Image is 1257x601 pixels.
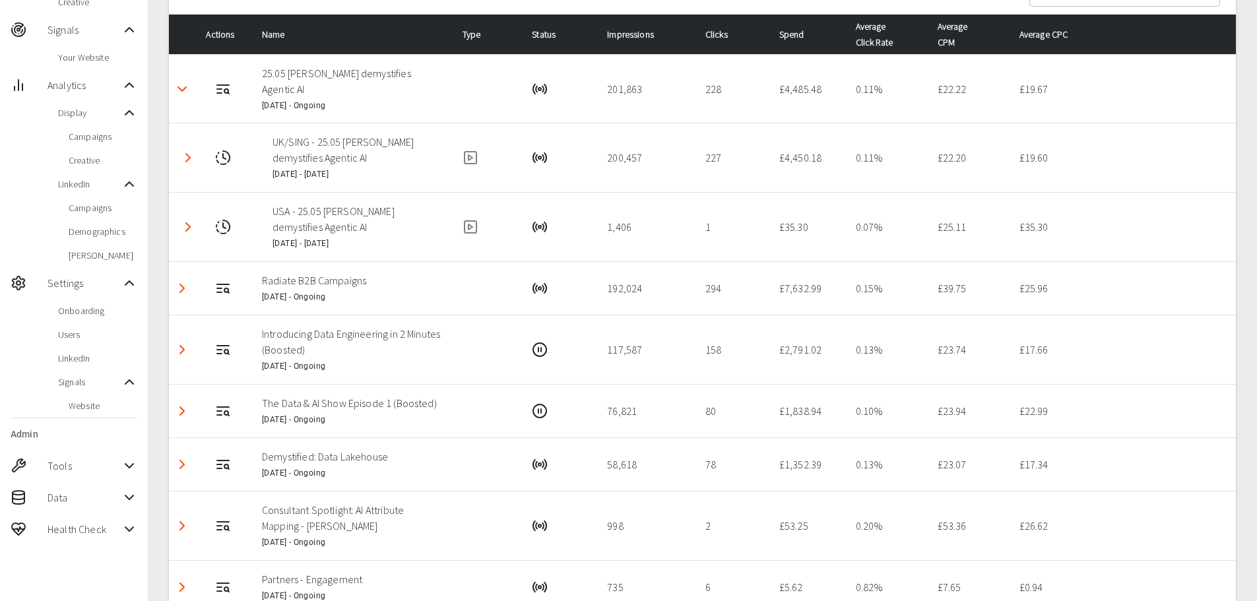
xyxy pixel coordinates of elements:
[273,170,329,179] span: [DATE] - [DATE]
[779,26,825,42] span: Spend
[607,579,684,595] p: 735
[1019,403,1225,419] p: £22.99
[607,26,675,42] span: Impressions
[262,26,441,42] div: Name
[607,457,684,472] p: 58,618
[938,518,998,534] p: £53.36
[210,513,236,539] button: Campaign Report
[856,342,917,358] p: 0.13 %
[210,275,236,301] button: Campaign Report
[607,81,684,97] p: 201,863
[856,457,917,472] p: 0.13 %
[69,154,137,167] span: Creative
[175,144,201,171] button: Detail panel visibility toggle
[938,579,998,595] p: £7.65
[856,219,917,235] p: 0.07 %
[532,26,586,42] div: Status
[69,130,137,143] span: Campaigns
[169,513,195,539] button: Detail panel visibility toggle
[210,574,236,600] button: Campaign Report
[210,214,236,240] button: Set Schedule
[705,280,758,296] p: 294
[856,18,911,50] span: Average Click Rate
[779,26,835,42] div: Spend
[607,342,684,358] p: 117,587
[69,249,137,262] span: [PERSON_NAME]
[856,403,917,419] p: 0.10 %
[463,150,478,166] svg: Single Video
[938,342,998,358] p: £23.74
[1019,579,1225,595] p: £0.94
[48,22,121,38] span: Signals
[856,280,917,296] p: 0.15 %
[779,579,835,595] p: £5.62
[938,219,998,235] p: £25.11
[262,449,441,464] p: Demystified: Data Lakehouse
[705,150,758,166] p: 227
[210,144,236,171] button: Set Schedule
[58,352,137,365] span: LinkedIn
[1019,26,1225,42] div: Average CPC
[938,18,998,50] div: Average CPM
[705,403,758,419] p: 80
[262,326,441,358] p: Introducing Data Engineering in 2 Minutes (Boosted)
[169,398,195,424] button: Detail panel visibility toggle
[210,336,236,363] button: Campaign Report
[938,18,991,50] span: Average CPM
[607,518,684,534] p: 998
[856,579,917,595] p: 0.82 %
[532,219,548,235] svg: Running
[69,399,137,412] span: Website
[463,26,511,42] div: Type
[779,457,835,472] p: £1,352.39
[532,457,548,472] svg: Running
[273,239,329,248] span: [DATE] - [DATE]
[938,457,998,472] p: £23.07
[262,101,325,110] span: [DATE] - Ongoing
[58,375,121,389] span: Signals
[58,304,137,317] span: Onboarding
[58,177,121,191] span: LinkedIn
[856,518,917,534] p: 0.20 %
[1019,150,1225,166] p: £19.60
[607,403,684,419] p: 76,821
[705,342,758,358] p: 158
[779,81,835,97] p: £4,485.48
[262,502,441,534] p: Consultant Spotlight: AI Attribute Mapping - [PERSON_NAME]
[779,403,835,419] p: £1,838.94
[705,219,758,235] p: 1
[1019,518,1225,534] p: £26.62
[58,106,121,119] span: Display
[705,26,758,42] div: Clicks
[69,201,137,214] span: Campaigns
[69,225,137,238] span: Demographics
[607,26,684,42] div: Impressions
[58,51,137,64] span: Your Website
[48,77,121,93] span: Analytics
[856,81,917,97] p: 0.11 %
[169,76,195,102] button: Detail panel visibility toggle
[1019,280,1225,296] p: £25.96
[856,150,917,166] p: 0.11 %
[779,150,835,166] p: £4,450.18
[262,26,306,42] span: Name
[262,468,325,478] span: [DATE] - Ongoing
[262,362,325,371] span: [DATE] - Ongoing
[1019,81,1225,97] p: £19.67
[169,451,195,478] button: Detail panel visibility toggle
[48,275,121,291] span: Settings
[273,203,441,235] p: USA - 25.05 [PERSON_NAME] demystifies Agentic AI
[705,81,758,97] p: 228
[938,150,998,166] p: £22.20
[532,150,548,166] svg: Running
[532,280,548,296] svg: Running
[48,521,121,537] span: Health Check
[779,518,835,534] p: £53.25
[169,574,195,600] button: Detail panel visibility toggle
[175,214,201,240] button: Detail panel visibility toggle
[705,518,758,534] p: 2
[938,81,998,97] p: £22.22
[58,328,137,341] span: Users
[262,591,325,600] span: [DATE] - Ongoing
[938,280,998,296] p: £39.75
